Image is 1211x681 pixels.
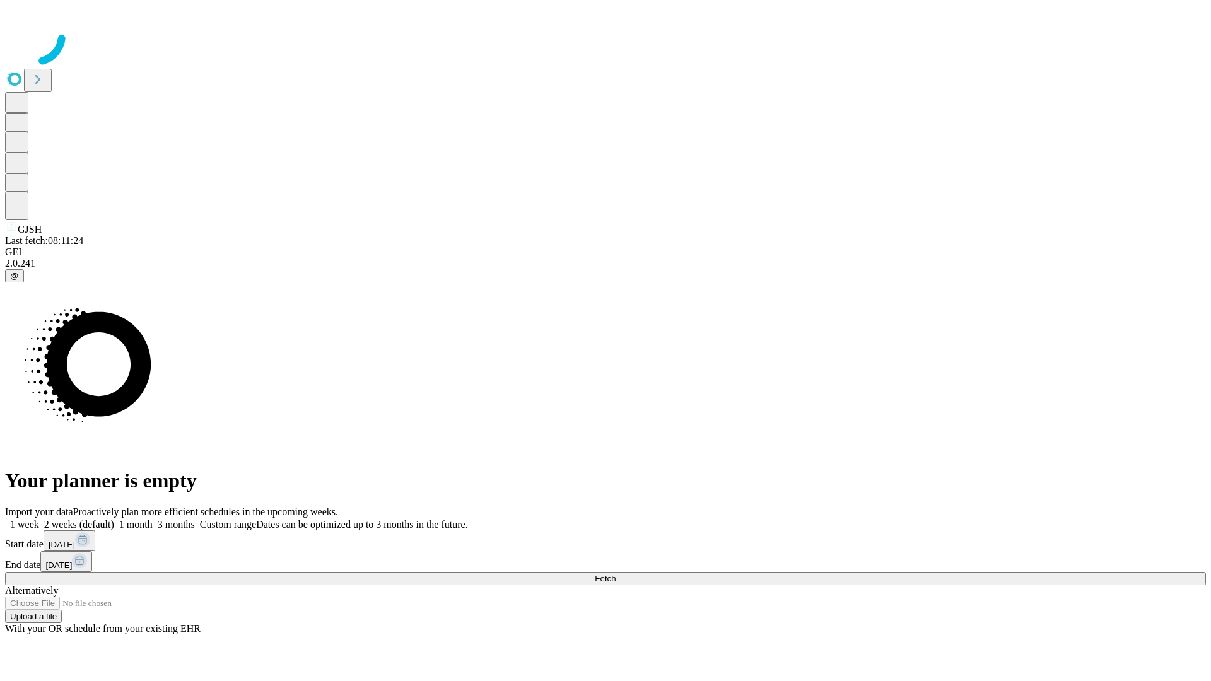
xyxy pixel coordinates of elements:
[44,530,95,551] button: [DATE]
[5,572,1206,585] button: Fetch
[5,469,1206,492] h1: Your planner is empty
[5,269,24,282] button: @
[5,235,83,246] span: Last fetch: 08:11:24
[200,519,256,530] span: Custom range
[5,551,1206,572] div: End date
[5,506,73,517] span: Import your data
[5,530,1206,551] div: Start date
[10,271,19,281] span: @
[10,519,39,530] span: 1 week
[44,519,114,530] span: 2 weeks (default)
[5,258,1206,269] div: 2.0.241
[119,519,153,530] span: 1 month
[45,561,72,570] span: [DATE]
[5,610,62,623] button: Upload a file
[5,247,1206,258] div: GEI
[5,623,201,634] span: With your OR schedule from your existing EHR
[73,506,338,517] span: Proactively plan more efficient schedules in the upcoming weeks.
[18,224,42,235] span: GJSH
[595,574,616,583] span: Fetch
[5,585,58,596] span: Alternatively
[256,519,467,530] span: Dates can be optimized up to 3 months in the future.
[40,551,92,572] button: [DATE]
[158,519,195,530] span: 3 months
[49,540,75,549] span: [DATE]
